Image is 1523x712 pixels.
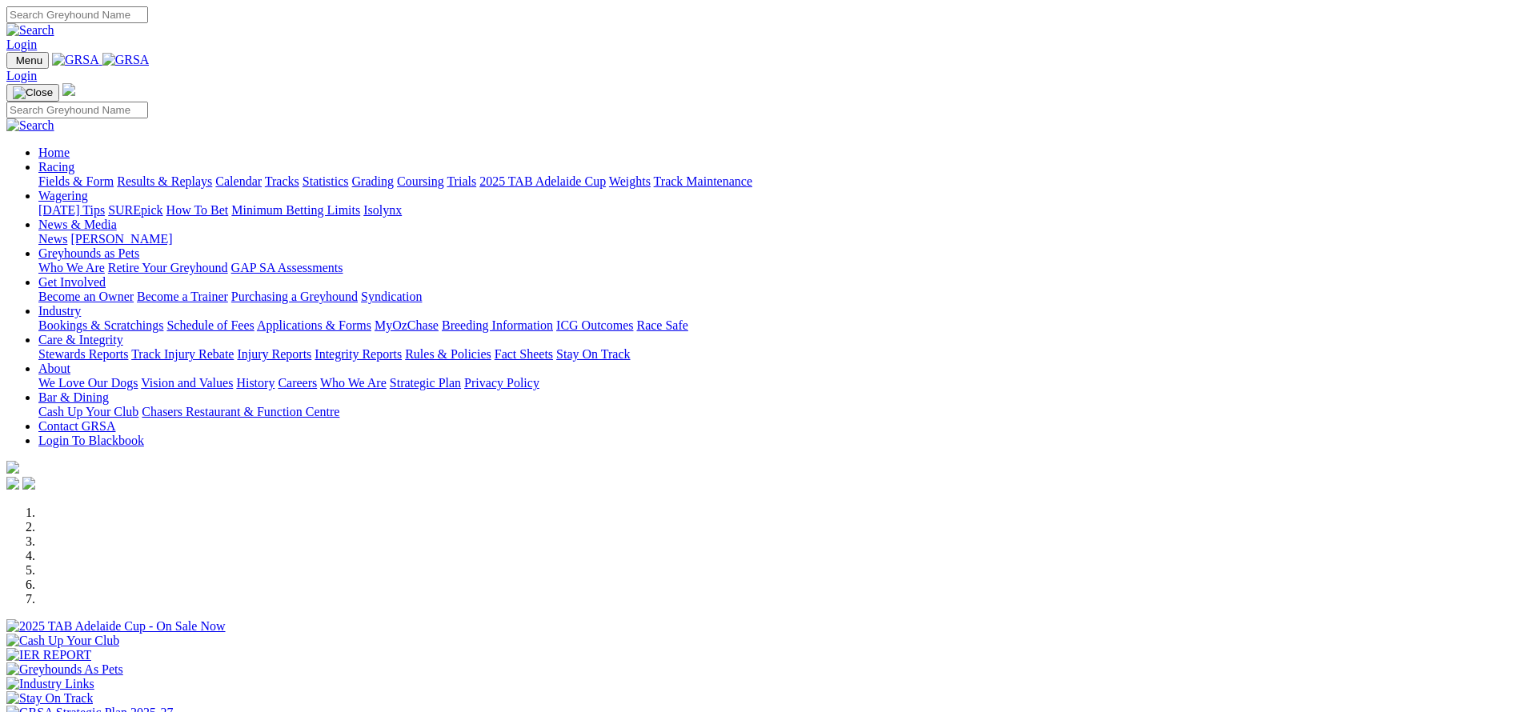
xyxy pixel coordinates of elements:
a: Racing [38,160,74,174]
button: Toggle navigation [6,84,59,102]
a: Breeding Information [442,318,553,332]
a: History [236,376,275,390]
a: Minimum Betting Limits [231,203,360,217]
a: Results & Replays [117,174,212,188]
div: Wagering [38,203,1517,218]
a: Isolynx [363,203,402,217]
a: Weights [609,174,651,188]
div: Bar & Dining [38,405,1517,419]
a: Race Safe [636,318,687,332]
img: GRSA [102,53,150,67]
a: Contact GRSA [38,419,115,433]
a: We Love Our Dogs [38,376,138,390]
a: ICG Outcomes [556,318,633,332]
a: Privacy Policy [464,376,539,390]
a: Schedule of Fees [166,318,254,332]
a: Login To Blackbook [38,434,144,447]
span: Menu [16,54,42,66]
a: Industry [38,304,81,318]
a: Tracks [265,174,299,188]
img: Search [6,118,54,133]
a: Strategic Plan [390,376,461,390]
a: Track Injury Rebate [131,347,234,361]
a: Fields & Form [38,174,114,188]
img: twitter.svg [22,477,35,490]
img: Cash Up Your Club [6,634,119,648]
img: Close [13,86,53,99]
div: Greyhounds as Pets [38,261,1517,275]
a: SUREpick [108,203,162,217]
a: Track Maintenance [654,174,752,188]
button: Toggle navigation [6,52,49,69]
div: News & Media [38,232,1517,246]
a: Bar & Dining [38,390,109,404]
a: Bookings & Scratchings [38,318,163,332]
a: Wagering [38,189,88,202]
a: Coursing [397,174,444,188]
img: logo-grsa-white.png [62,83,75,96]
img: Stay On Track [6,691,93,706]
a: Injury Reports [237,347,311,361]
a: Syndication [361,290,422,303]
a: Integrity Reports [315,347,402,361]
img: GRSA [52,53,99,67]
a: Greyhounds as Pets [38,246,139,260]
a: Who We Are [38,261,105,274]
input: Search [6,6,148,23]
a: Home [38,146,70,159]
a: MyOzChase [375,318,439,332]
div: About [38,376,1517,390]
div: Get Involved [38,290,1517,304]
img: 2025 TAB Adelaide Cup - On Sale Now [6,619,226,634]
a: Care & Integrity [38,333,123,346]
a: Who We Are [320,376,387,390]
a: Vision and Values [141,376,233,390]
a: Cash Up Your Club [38,405,138,418]
img: IER REPORT [6,648,91,662]
a: Fact Sheets [495,347,553,361]
a: Grading [352,174,394,188]
a: Applications & Forms [257,318,371,332]
img: facebook.svg [6,477,19,490]
a: Stay On Track [556,347,630,361]
a: Become a Trainer [137,290,228,303]
a: Become an Owner [38,290,134,303]
div: Industry [38,318,1517,333]
a: Careers [278,376,317,390]
a: How To Bet [166,203,229,217]
img: Greyhounds As Pets [6,662,123,677]
div: Care & Integrity [38,347,1517,362]
img: logo-grsa-white.png [6,461,19,474]
div: Racing [38,174,1517,189]
a: Get Involved [38,275,106,289]
a: 2025 TAB Adelaide Cup [479,174,606,188]
a: Login [6,38,37,51]
img: Industry Links [6,677,94,691]
a: [PERSON_NAME] [70,232,172,246]
a: Trials [447,174,476,188]
a: GAP SA Assessments [231,261,343,274]
a: Chasers Restaurant & Function Centre [142,405,339,418]
a: Login [6,69,37,82]
a: Stewards Reports [38,347,128,361]
a: Rules & Policies [405,347,491,361]
input: Search [6,102,148,118]
a: Retire Your Greyhound [108,261,228,274]
a: News & Media [38,218,117,231]
a: Purchasing a Greyhound [231,290,358,303]
a: [DATE] Tips [38,203,105,217]
img: Search [6,23,54,38]
a: Calendar [215,174,262,188]
a: News [38,232,67,246]
a: Statistics [303,174,349,188]
a: About [38,362,70,375]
